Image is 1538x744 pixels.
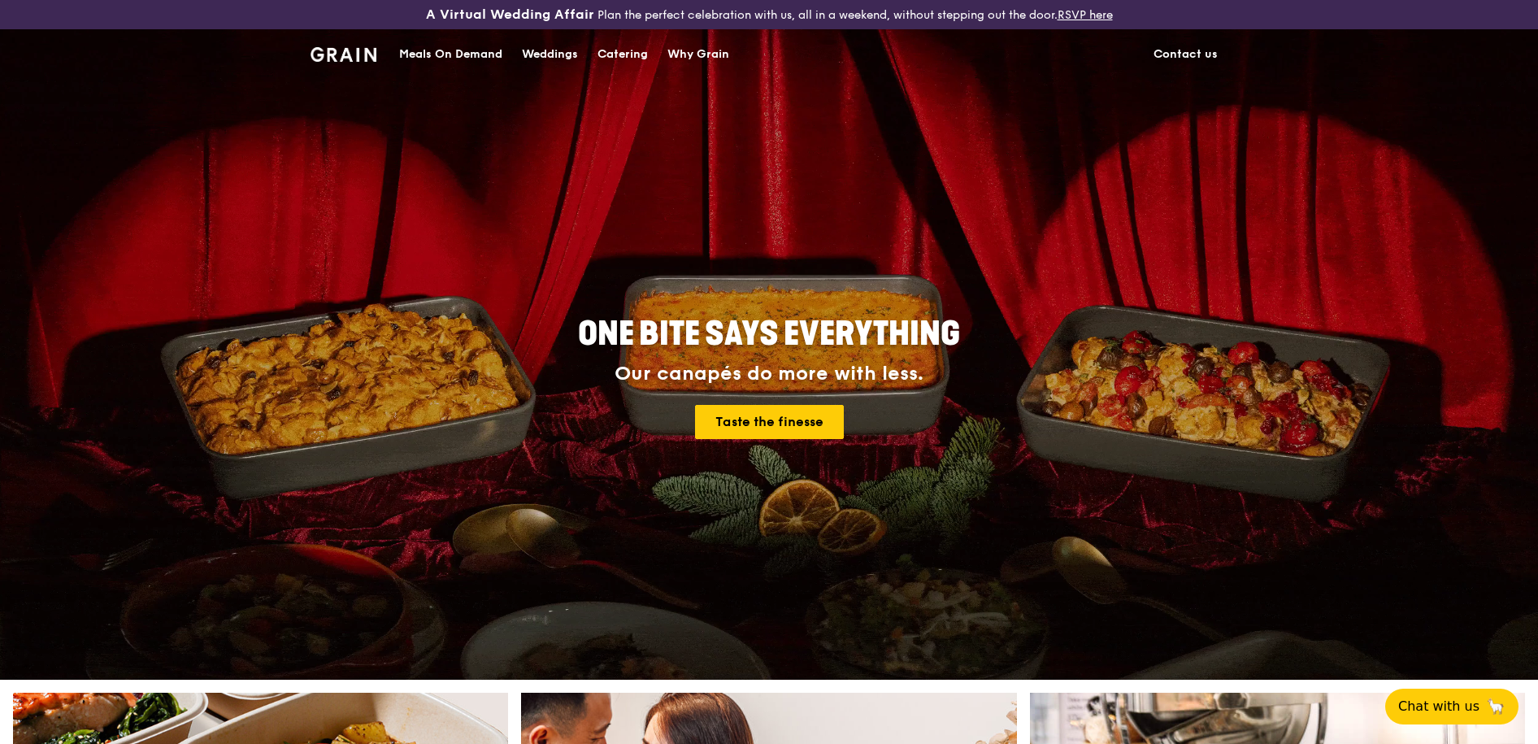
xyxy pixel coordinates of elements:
img: Grain [311,47,376,62]
a: Why Grain [658,30,739,79]
div: Meals On Demand [399,30,502,79]
a: RSVP here [1058,8,1113,22]
a: Catering [588,30,658,79]
a: GrainGrain [311,28,376,77]
h3: A Virtual Wedding Affair [426,7,594,23]
div: Catering [597,30,648,79]
div: Weddings [522,30,578,79]
span: Chat with us [1398,697,1479,716]
span: 🦙 [1486,697,1505,716]
div: Why Grain [667,30,729,79]
a: Taste the finesse [695,405,844,439]
div: Plan the perfect celebration with us, all in a weekend, without stepping out the door. [301,7,1237,23]
button: Chat with us🦙 [1385,689,1518,724]
a: Contact us [1144,30,1227,79]
a: Weddings [512,30,588,79]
